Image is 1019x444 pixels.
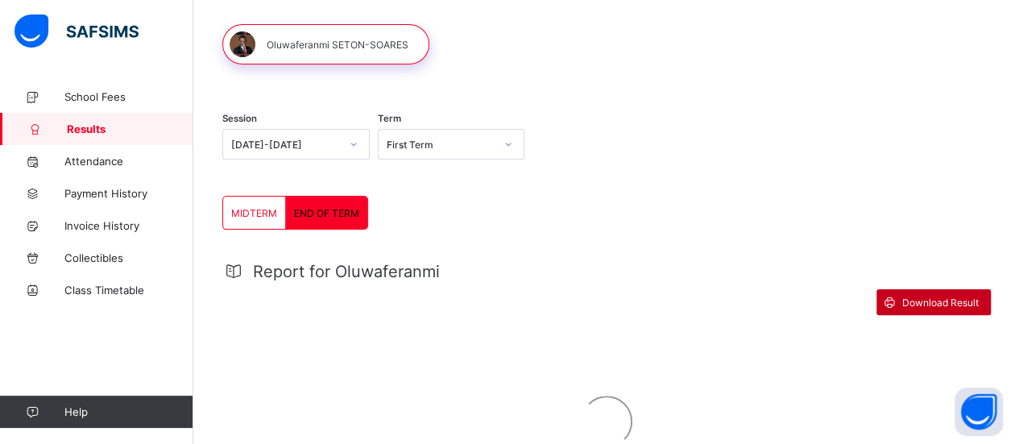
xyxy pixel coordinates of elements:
[955,388,1003,436] button: Open asap
[64,155,193,168] span: Attendance
[64,187,193,200] span: Payment History
[64,405,193,418] span: Help
[64,219,193,232] span: Invoice History
[902,297,979,309] span: Download Result
[222,113,257,124] span: Session
[64,251,193,264] span: Collectibles
[294,207,359,219] span: END OF TERM
[64,90,193,103] span: School Fees
[231,139,340,151] div: [DATE]-[DATE]
[378,113,401,124] span: Term
[231,207,277,219] span: MIDTERM
[14,15,139,48] img: safsims
[67,122,193,135] span: Results
[64,284,193,297] span: Class Timetable
[253,262,440,281] span: Report for Oluwaferanmi
[387,139,495,151] div: First Term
